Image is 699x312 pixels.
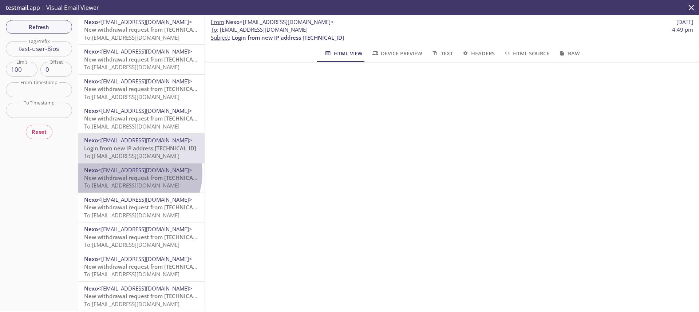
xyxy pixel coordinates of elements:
[226,18,240,25] span: Nexo
[84,233,224,241] span: New withdrawal request from [TECHNICAL_ID] - (CET)
[371,49,422,58] span: Device Preview
[78,163,205,193] div: Nexo<[EMAIL_ADDRESS][DOMAIN_NAME]>New withdrawal request from [TECHNICAL_ID] - (CET)To:[EMAIL_ADD...
[84,263,224,270] span: New withdrawal request from [TECHNICAL_ID] - (CET)
[78,282,205,311] div: Nexo<[EMAIL_ADDRESS][DOMAIN_NAME]>New withdrawal request from [TECHNICAL_ID] - (CET)To:[EMAIL_ADD...
[84,204,224,211] span: New withdrawal request from [TECHNICAL_ID] - (CET)
[84,225,98,233] span: Nexo
[211,26,693,42] p: :
[98,196,192,203] span: <[EMAIL_ADDRESS][DOMAIN_NAME]>
[211,34,229,41] span: Subject
[98,48,192,55] span: <[EMAIL_ADDRESS][DOMAIN_NAME]>
[503,49,549,58] span: HTML Source
[98,78,192,85] span: <[EMAIL_ADDRESS][DOMAIN_NAME]>
[211,26,217,33] span: To
[211,18,224,25] span: From
[98,137,192,144] span: <[EMAIL_ADDRESS][DOMAIN_NAME]>
[78,45,205,74] div: Nexo<[EMAIL_ADDRESS][DOMAIN_NAME]>New withdrawal request from [TECHNICAL_ID] - (CET)To:[EMAIL_ADD...
[84,115,224,122] span: New withdrawal request from [TECHNICAL_ID] - (CET)
[98,255,192,262] span: <[EMAIL_ADDRESS][DOMAIN_NAME]>
[84,174,224,181] span: New withdrawal request from [TECHNICAL_ID] - (CET)
[78,104,205,133] div: Nexo<[EMAIL_ADDRESS][DOMAIN_NAME]>New withdrawal request from [TECHNICAL_ID] - (CET)To:[EMAIL_ADD...
[558,49,580,58] span: Raw
[84,85,224,92] span: New withdrawal request from [TECHNICAL_ID] - (CET)
[84,196,98,203] span: Nexo
[78,134,205,163] div: Nexo<[EMAIL_ADDRESS][DOMAIN_NAME]>Login from new IP address [TECHNICAL_ID]To:[EMAIL_ADDRESS][DOMA...
[431,49,453,58] span: Text
[98,285,192,292] span: <[EMAIL_ADDRESS][DOMAIN_NAME]>
[211,26,308,33] span: : [EMAIL_ADDRESS][DOMAIN_NAME]
[6,4,28,12] span: testmail
[84,145,196,152] span: Login from new IP address [TECHNICAL_ID]
[32,127,47,137] span: Reset
[84,212,179,219] span: To: [EMAIL_ADDRESS][DOMAIN_NAME]
[78,75,205,104] div: Nexo<[EMAIL_ADDRESS][DOMAIN_NAME]>New withdrawal request from [TECHNICAL_ID] - (CET)To:[EMAIL_ADD...
[324,49,362,58] span: HTML View
[240,18,334,25] span: <[EMAIL_ADDRESS][DOMAIN_NAME]>
[676,18,693,26] span: [DATE]
[98,225,192,233] span: <[EMAIL_ADDRESS][DOMAIN_NAME]>
[84,34,179,41] span: To: [EMAIL_ADDRESS][DOMAIN_NAME]
[232,34,344,41] span: Login from new IP address [TECHNICAL_ID]
[78,193,205,222] div: Nexo<[EMAIL_ADDRESS][DOMAIN_NAME]>New withdrawal request from [TECHNICAL_ID] - (CET)To:[EMAIL_ADD...
[84,93,179,100] span: To: [EMAIL_ADDRESS][DOMAIN_NAME]
[84,241,179,248] span: To: [EMAIL_ADDRESS][DOMAIN_NAME]
[12,22,66,32] span: Refresh
[78,222,205,252] div: Nexo<[EMAIL_ADDRESS][DOMAIN_NAME]>New withdrawal request from [TECHNICAL_ID] - (CET)To:[EMAIL_ADD...
[26,125,52,139] button: Reset
[462,49,495,58] span: Headers
[84,63,179,71] span: To: [EMAIL_ADDRESS][DOMAIN_NAME]
[98,166,192,174] span: <[EMAIL_ADDRESS][DOMAIN_NAME]>
[211,18,334,26] span: :
[84,123,179,130] span: To: [EMAIL_ADDRESS][DOMAIN_NAME]
[84,166,98,174] span: Nexo
[84,56,224,63] span: New withdrawal request from [TECHNICAL_ID] - (CET)
[78,252,205,281] div: Nexo<[EMAIL_ADDRESS][DOMAIN_NAME]>New withdrawal request from [TECHNICAL_ID] - (CET)To:[EMAIL_ADD...
[84,107,98,114] span: Nexo
[84,255,98,262] span: Nexo
[84,270,179,278] span: To: [EMAIL_ADDRESS][DOMAIN_NAME]
[84,18,98,25] span: Nexo
[98,107,192,114] span: <[EMAIL_ADDRESS][DOMAIN_NAME]>
[78,15,205,44] div: Nexo<[EMAIL_ADDRESS][DOMAIN_NAME]>New withdrawal request from [TECHNICAL_ID] - (CET)To:[EMAIL_ADD...
[6,20,72,34] button: Refresh
[84,137,98,144] span: Nexo
[84,26,224,33] span: New withdrawal request from [TECHNICAL_ID] - (CET)
[84,300,179,308] span: To: [EMAIL_ADDRESS][DOMAIN_NAME]
[84,78,98,85] span: Nexo
[84,285,98,292] span: Nexo
[98,18,192,25] span: <[EMAIL_ADDRESS][DOMAIN_NAME]>
[84,48,98,55] span: Nexo
[84,182,179,189] span: To: [EMAIL_ADDRESS][DOMAIN_NAME]
[672,26,693,33] span: 4:49 pm
[84,292,224,300] span: New withdrawal request from [TECHNICAL_ID] - (CET)
[84,152,179,159] span: To: [EMAIL_ADDRESS][DOMAIN_NAME]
